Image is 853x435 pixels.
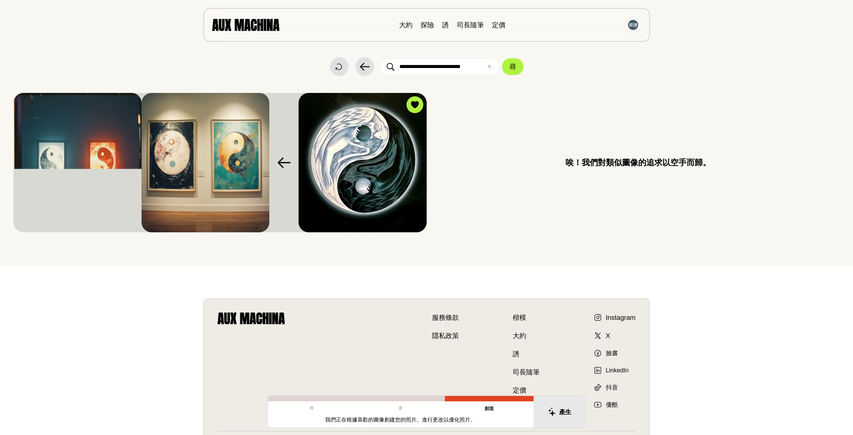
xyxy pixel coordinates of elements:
[513,312,540,323] a: 楷模
[566,157,711,169] span: 唉！我們對類似圖像的追求以空手而歸。
[594,313,602,322] img: Instagram
[513,367,540,377] a: 司長隨筆
[299,93,427,232] img: 搜尋結果
[142,93,270,232] img: 搜尋結果
[487,63,492,71] button: ✕
[594,366,629,375] a: LinkedIn
[594,349,618,358] a: 臉書
[13,93,142,232] img: 搜尋結果
[606,312,636,323] font: Instagram
[594,331,610,341] a: X
[513,385,540,395] a: 定價
[457,21,484,29] a: 司長隨筆
[628,20,638,30] img: 頭像
[421,21,434,29] a: 探險
[356,401,445,415] p: 選
[513,331,540,341] a: 大約
[594,383,602,392] img: 抖音
[594,366,602,374] img: LinkedIn
[513,349,540,359] a: 誘
[502,58,524,75] button: 尋
[325,416,476,424] p: 我們正在根據喜歡的圖像創建您的照片。進行更改以優化照片。
[492,21,505,29] a: 定價
[594,312,636,323] a: Instagram
[606,366,629,375] font: LinkedIn
[606,331,610,341] font: X
[268,401,356,415] p: 尋
[594,332,602,340] img: X
[212,19,279,31] img: 輔助機械
[432,331,459,341] a: 隱私政策
[606,383,618,392] font: 抖音
[534,396,586,428] button: 產生
[606,349,618,358] font: 臉書
[442,21,449,29] a: 誘
[355,57,374,76] button: 後面
[445,401,534,416] p: 創造
[594,383,618,392] a: 抖音
[432,312,459,323] a: 服務條款
[559,407,571,416] font: 產生
[487,63,492,70] font: ✕
[399,21,413,29] a: 大約
[594,349,602,357] img: 臉書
